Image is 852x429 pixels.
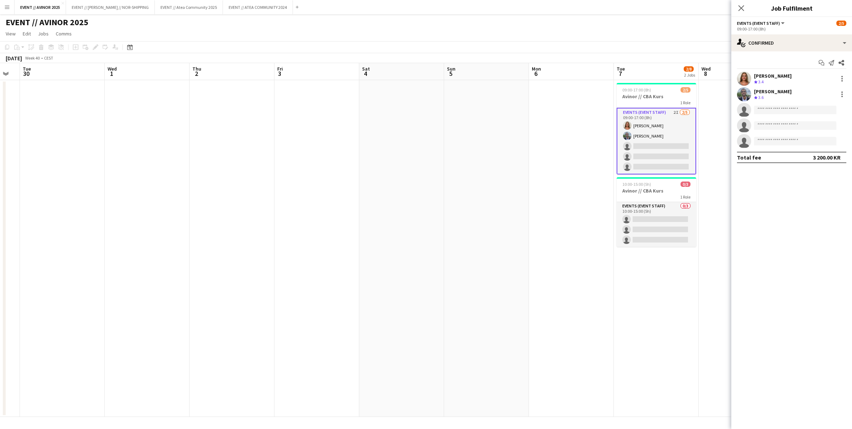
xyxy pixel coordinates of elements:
[731,4,852,13] h3: Job Fulfilment
[223,0,293,14] button: EVENT // ATEA COMMUNITY 2024
[277,66,283,72] span: Fri
[6,55,22,62] div: [DATE]
[617,83,696,174] app-job-card: 09:00-17:00 (8h)2/5Avinor // CBA Kurs1 RoleEvents (Event Staff)2I2/509:00-17:00 (8h)[PERSON_NAME]...
[813,154,841,161] div: 3 200.00 KR
[737,21,786,26] button: Events (Event Staff)
[737,154,761,161] div: Total fee
[56,30,72,37] span: Comms
[622,182,651,187] span: 10:00-15:00 (5h)
[617,66,625,72] span: Tue
[681,182,690,187] span: 0/3
[66,0,155,14] button: EVENT // [PERSON_NAME] // NOR-SHIPPING
[754,88,792,95] div: [PERSON_NAME]
[20,29,34,38] a: Edit
[362,66,370,72] span: Sat
[731,34,852,51] div: Confirmed
[758,95,764,100] span: 3.6
[531,69,541,78] span: 6
[15,0,66,14] button: EVENT // AVINOR 2025
[3,29,18,38] a: View
[38,30,49,37] span: Jobs
[700,69,711,78] span: 8
[155,0,223,14] button: EVENT // Atea Community 2025
[684,66,694,72] span: 2/8
[22,69,31,78] span: 30
[622,87,651,93] span: 09:00-17:00 (8h)
[23,30,31,37] span: Edit
[35,29,51,38] a: Jobs
[836,21,846,26] span: 2/5
[617,93,696,100] h3: Avinor // CBA Kurs
[684,72,695,78] div: 2 Jobs
[361,69,370,78] span: 4
[192,66,201,72] span: Thu
[701,66,711,72] span: Wed
[23,55,41,61] span: Week 40
[106,69,117,78] span: 1
[680,100,690,105] span: 1 Role
[617,188,696,194] h3: Avinor // CBA Kurs
[680,194,690,200] span: 1 Role
[191,69,201,78] span: 2
[44,55,53,61] div: CEST
[681,87,690,93] span: 2/5
[758,79,764,84] span: 3.4
[616,69,625,78] span: 7
[446,69,455,78] span: 5
[754,73,792,79] div: [PERSON_NAME]
[108,66,117,72] span: Wed
[6,17,88,28] h1: EVENT // AVINOR 2025
[532,66,541,72] span: Mon
[447,66,455,72] span: Sun
[617,202,696,247] app-card-role: Events (Event Staff)0/310:00-15:00 (5h)
[23,66,31,72] span: Tue
[617,177,696,247] app-job-card: 10:00-15:00 (5h)0/3Avinor // CBA Kurs1 RoleEvents (Event Staff)0/310:00-15:00 (5h)
[6,30,16,37] span: View
[276,69,283,78] span: 3
[617,108,696,174] app-card-role: Events (Event Staff)2I2/509:00-17:00 (8h)[PERSON_NAME][PERSON_NAME]
[53,29,75,38] a: Comms
[737,21,780,26] span: Events (Event Staff)
[737,26,846,32] div: 09:00-17:00 (8h)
